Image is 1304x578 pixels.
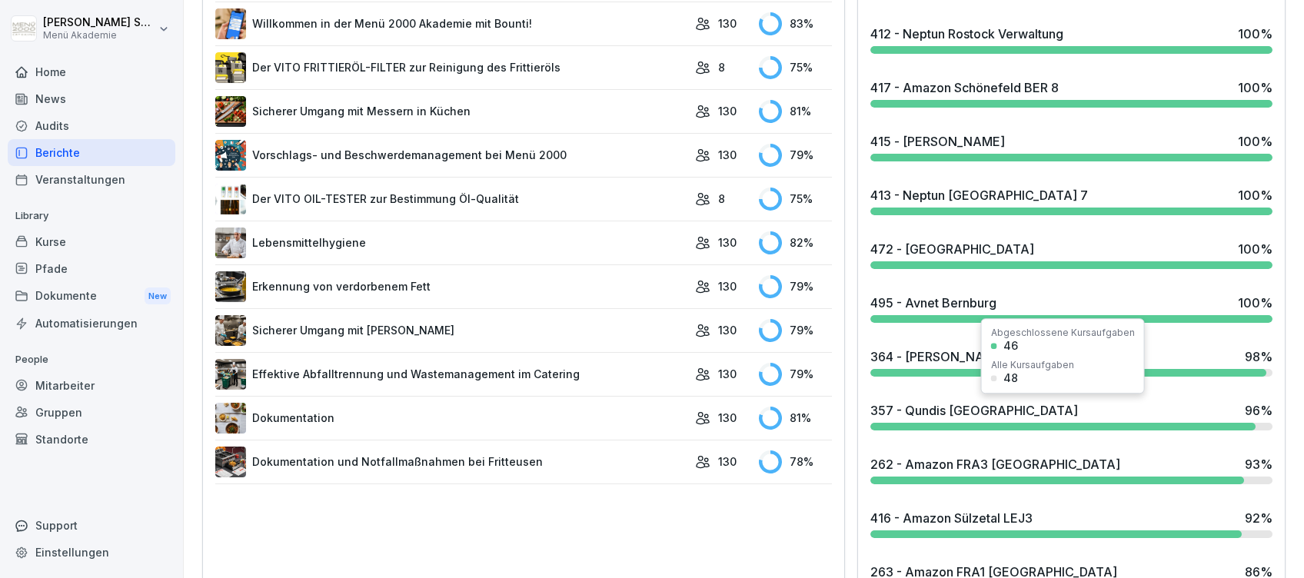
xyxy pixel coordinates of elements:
[718,191,725,207] p: 8
[870,455,1120,473] div: 262 - Amazon FRA3 [GEOGRAPHIC_DATA]
[8,426,175,453] a: Standorte
[8,310,175,337] a: Automatisierungen
[1245,455,1272,473] div: 93 %
[8,58,175,85] a: Home
[870,509,1033,527] div: 416 - Amazon Sülzetal LEJ3
[215,271,687,302] a: Erkennung von verdorbenem Fett
[991,328,1135,337] div: Abgeschlossene Kursaufgaben
[759,231,832,254] div: 82 %
[215,140,687,171] a: Vorschlags- und Beschwerdemanagement bei Menü 2000
[870,347,1007,366] div: 364 - [PERSON_NAME]
[759,319,832,342] div: 79 %
[870,186,1088,204] div: 413 - Neptun [GEOGRAPHIC_DATA] 7
[864,503,1279,544] a: 416 - Amazon Sülzetal LEJ392%
[864,18,1279,60] a: 412 - Neptun Rostock Verwaltung100%
[215,228,687,258] a: Lebensmittelhygiene
[8,255,175,282] a: Pfade
[864,287,1279,329] a: 495 - Avnet Bernburg100%
[718,234,737,251] p: 130
[215,8,246,39] img: xh3bnih80d1pxcetv9zsuevg.png
[870,401,1078,420] div: 357 - Qundis [GEOGRAPHIC_DATA]
[1238,186,1272,204] div: 100 %
[145,287,171,305] div: New
[759,407,832,430] div: 81 %
[1003,340,1018,351] div: 46
[8,282,175,311] a: DokumenteNew
[215,96,246,127] img: bnqppd732b90oy0z41dk6kj2.png
[759,363,832,386] div: 79 %
[8,372,175,399] a: Mitarbeiter
[43,30,155,41] p: Menü Akademie
[1238,132,1272,151] div: 100 %
[215,359,687,390] a: Effektive Abfalltrennung und Wastemanagement im Catering
[1245,347,1272,366] div: 98 %
[215,403,687,433] a: Dokumentation
[870,25,1063,43] div: 412 - Neptun Rostock Verwaltung
[870,78,1059,97] div: 417 - Amazon Schönefeld BER 8
[8,112,175,139] a: Audits
[718,366,737,382] p: 130
[215,140,246,171] img: m8bvy8z8kneahw7tpdkl7btm.png
[215,315,687,346] a: Sicherer Umgang mit [PERSON_NAME]
[215,447,246,477] img: t30obnioake0y3p0okzoia1o.png
[8,166,175,193] a: Veranstaltungen
[864,395,1279,437] a: 357 - Qundis [GEOGRAPHIC_DATA]96%
[759,450,832,473] div: 78 %
[43,16,155,29] p: [PERSON_NAME] Schülzke
[864,341,1279,383] a: 364 - [PERSON_NAME]98%
[870,294,996,312] div: 495 - Avnet Bernburg
[215,8,687,39] a: Willkommen in der Menü 2000 Akademie mit Bounti!
[870,132,1005,151] div: 415 - [PERSON_NAME]
[864,180,1279,221] a: 413 - Neptun [GEOGRAPHIC_DATA] 7100%
[8,85,175,112] a: News
[215,271,246,302] img: vqex8dna0ap6n9z3xzcqrj3m.png
[215,52,246,83] img: lxawnajjsce9vyoprlfqagnf.png
[8,347,175,372] p: People
[1245,509,1272,527] div: 92 %
[870,240,1034,258] div: 472 - [GEOGRAPHIC_DATA]
[215,96,687,127] a: Sicherer Umgang mit Messern in Küchen
[8,512,175,539] div: Support
[215,447,687,477] a: Dokumentation und Notfallmaßnahmen bei Fritteusen
[1238,240,1272,258] div: 100 %
[215,52,687,83] a: Der VITO FRITTIERÖL-FILTER zur Reinigung des Frittieröls
[215,228,246,258] img: jz0fz12u36edh1e04itkdbcq.png
[215,184,687,214] a: Der VITO OIL-TESTER zur Bestimmung Öl-Qualität
[718,15,737,32] p: 130
[718,322,737,338] p: 130
[8,282,175,311] div: Dokumente
[718,278,737,294] p: 130
[8,228,175,255] a: Kurse
[1003,373,1018,384] div: 48
[759,12,832,35] div: 83 %
[1238,78,1272,97] div: 100 %
[991,360,1074,370] div: Alle Kursaufgaben
[759,275,832,298] div: 79 %
[759,56,832,79] div: 75 %
[215,359,246,390] img: he669w9sgyb8g06jkdrmvx6u.png
[215,403,246,433] img: jg117puhp44y4en97z3zv7dk.png
[864,72,1279,114] a: 417 - Amazon Schönefeld BER 8100%
[759,144,832,167] div: 79 %
[8,399,175,426] a: Gruppen
[759,188,832,211] div: 75 %
[759,100,832,123] div: 81 %
[718,147,737,163] p: 130
[718,103,737,119] p: 130
[8,539,175,566] a: Einstellungen
[1245,401,1272,420] div: 96 %
[8,139,175,166] a: Berichte
[864,234,1279,275] a: 472 - [GEOGRAPHIC_DATA]100%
